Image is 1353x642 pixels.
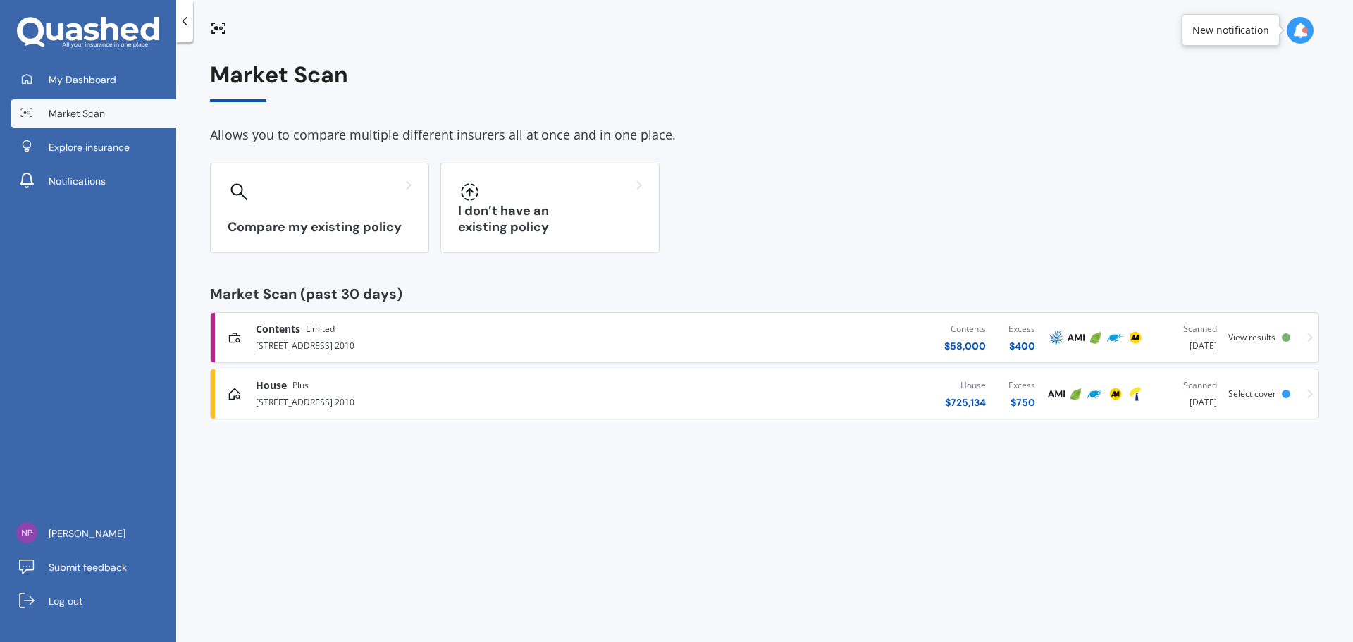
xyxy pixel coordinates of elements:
div: Excess [1008,322,1035,336]
span: House [256,378,287,393]
span: Market Scan [49,106,105,121]
div: [STREET_ADDRESS] 2010 [256,393,637,409]
a: Log out [11,587,176,615]
a: My Dashboard [11,66,176,94]
span: Select cover [1228,388,1276,400]
div: $ 58,000 [944,339,986,353]
div: Contents [944,322,986,336]
h3: I don’t have an existing policy [458,203,642,235]
div: [DATE] [1156,378,1217,409]
a: Market Scan [11,99,176,128]
div: House [945,378,986,393]
div: $ 725,134 [945,395,986,409]
a: Explore insurance [11,133,176,161]
img: AA [1127,329,1144,346]
span: Contents [256,322,300,336]
span: Log out [49,594,82,608]
div: Excess [1008,378,1035,393]
div: Allows you to compare multiple different insurers all at once and in one place. [210,125,1319,146]
a: Submit feedback [11,553,176,581]
span: Plus [292,378,309,393]
div: [STREET_ADDRESS] 2010 [256,336,637,353]
img: AMP [1048,329,1065,346]
a: Notifications [11,167,176,195]
img: Initio [1068,385,1085,402]
img: AMI [1048,385,1065,402]
div: Scanned [1156,322,1217,336]
a: HousePlus[STREET_ADDRESS] 2010House$725,134Excess$750AMIInitioTrade Me InsuranceAATowerScanned[DA... [210,369,1319,419]
div: $ 750 [1008,395,1035,409]
img: Trade Me Insurance [1107,329,1124,346]
a: [PERSON_NAME] [11,519,176,548]
img: Trade Me Insurance [1087,385,1104,402]
div: Market Scan [210,62,1319,102]
div: New notification [1192,23,1269,37]
img: Tower [1127,385,1144,402]
span: View results [1228,331,1275,343]
img: AA [1107,385,1124,402]
span: Limited [306,322,335,336]
span: Notifications [49,174,106,188]
span: [PERSON_NAME] [49,526,125,541]
img: Initio [1087,329,1104,346]
img: 51942a92698fa661be0b1f6f3b7b7d41 [16,522,37,543]
h3: Compare my existing policy [228,219,412,235]
span: Submit feedback [49,560,127,574]
span: Explore insurance [49,140,130,154]
span: My Dashboard [49,73,116,87]
div: Scanned [1156,378,1217,393]
a: ContentsLimited[STREET_ADDRESS] 2010Contents$58,000Excess$400AMPAMIInitioTrade Me InsuranceAAScan... [210,312,1319,363]
img: AMI [1068,329,1085,346]
div: Market Scan (past 30 days) [210,287,1319,301]
div: $ 400 [1008,339,1035,353]
div: [DATE] [1156,322,1217,353]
